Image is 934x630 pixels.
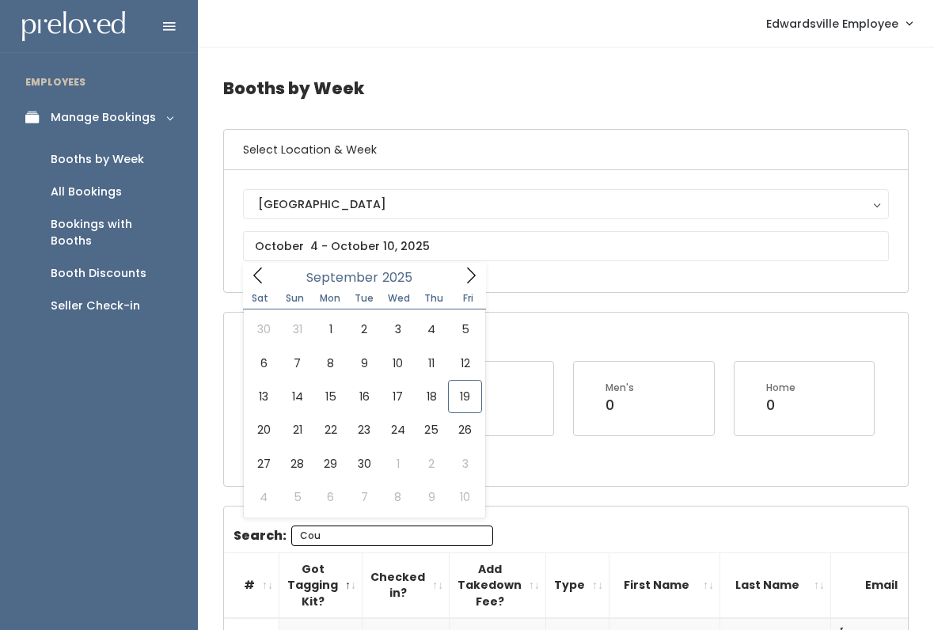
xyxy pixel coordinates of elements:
span: October 9, 2025 [415,480,448,514]
span: September 3, 2025 [382,313,415,346]
span: Fri [451,294,486,303]
img: preloved logo [22,11,125,42]
div: Manage Bookings [51,109,156,126]
span: August 31, 2025 [280,313,313,346]
span: September 10, 2025 [382,347,415,380]
span: September 23, 2025 [347,413,381,446]
span: September 21, 2025 [280,413,313,446]
th: #: activate to sort column ascending [224,552,279,618]
span: Thu [416,294,451,303]
span: October 3, 2025 [448,447,481,480]
span: September 8, 2025 [314,347,347,380]
span: September 20, 2025 [247,413,280,446]
span: September 28, 2025 [280,447,313,480]
span: October 10, 2025 [448,480,481,514]
div: Bookings with Booths [51,216,173,249]
span: August 30, 2025 [247,313,280,346]
span: September 29, 2025 [314,447,347,480]
span: September 12, 2025 [448,347,481,380]
div: [GEOGRAPHIC_DATA] [258,195,874,213]
span: September 5, 2025 [448,313,481,346]
span: Wed [382,294,416,303]
button: [GEOGRAPHIC_DATA] [243,189,889,219]
span: September 22, 2025 [314,413,347,446]
span: September 26, 2025 [448,413,481,446]
span: October 8, 2025 [382,480,415,514]
span: Sat [243,294,278,303]
span: October 6, 2025 [314,480,347,514]
span: October 1, 2025 [382,447,415,480]
th: Type: activate to sort column ascending [546,552,609,618]
div: Booth Discounts [51,265,146,282]
span: September 17, 2025 [382,380,415,413]
span: September 4, 2025 [415,313,448,346]
div: Home [766,381,795,395]
span: September 13, 2025 [247,380,280,413]
label: Search: [233,526,493,546]
a: Edwardsville Employee [750,6,928,40]
span: September 2, 2025 [347,313,381,346]
span: September 30, 2025 [347,447,381,480]
span: October 5, 2025 [280,480,313,514]
span: September 18, 2025 [415,380,448,413]
input: Year [378,268,426,287]
input: Search: [291,526,493,546]
th: Add Takedown Fee?: activate to sort column ascending [450,552,546,618]
span: September 15, 2025 [314,380,347,413]
span: September 27, 2025 [247,447,280,480]
span: September 19, 2025 [448,380,481,413]
input: October 4 - October 10, 2025 [243,231,889,261]
span: Edwardsville Employee [766,15,898,32]
th: First Name: activate to sort column ascending [609,552,720,618]
div: All Bookings [51,184,122,200]
span: September 6, 2025 [247,347,280,380]
span: Sun [278,294,313,303]
th: Got Tagging Kit?: activate to sort column descending [279,552,363,618]
span: September 7, 2025 [280,347,313,380]
span: September [306,271,378,284]
span: September 24, 2025 [382,413,415,446]
div: 0 [606,395,634,416]
span: October 2, 2025 [415,447,448,480]
span: September 16, 2025 [347,380,381,413]
span: September 25, 2025 [415,413,448,446]
span: Tue [347,294,382,303]
span: September 11, 2025 [415,347,448,380]
span: October 4, 2025 [247,480,280,514]
span: September 1, 2025 [314,313,347,346]
h6: Select Location & Week [224,130,908,170]
span: September 9, 2025 [347,347,381,380]
span: Mon [313,294,347,303]
th: Checked in?: activate to sort column ascending [363,552,450,618]
div: Booths by Week [51,151,144,168]
th: Last Name: activate to sort column ascending [720,552,831,618]
span: October 7, 2025 [347,480,381,514]
div: Men's [606,381,634,395]
h4: Booths by Week [223,66,909,110]
div: Seller Check-in [51,298,140,314]
div: 0 [766,395,795,416]
span: September 14, 2025 [280,380,313,413]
